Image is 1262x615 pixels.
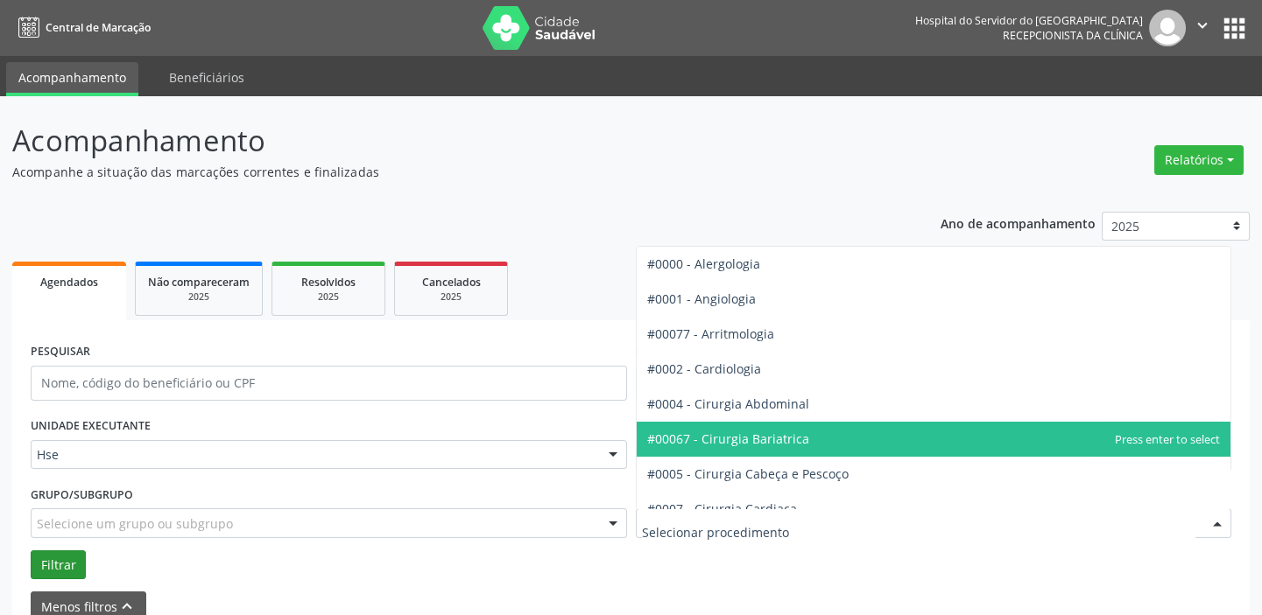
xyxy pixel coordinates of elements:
span: #0007 - Cirurgia Cardiaca [647,500,797,517]
span: Hse [37,446,591,464]
input: Nome, código do beneficiário ou CPF [31,366,627,401]
span: #0004 - Cirurgia Abdominal [647,395,809,412]
span: #00067 - Cirurgia Bariatrica [647,430,809,447]
label: UNIDADE EXECUTANTE [31,413,151,440]
p: Acompanhamento [12,119,878,163]
a: Acompanhamento [6,62,138,96]
div: 2025 [407,290,495,304]
i:  [1193,16,1212,35]
button: Filtrar [31,550,86,580]
span: #0002 - Cardiologia [647,360,761,377]
span: Resolvidos [301,275,356,290]
img: img [1149,10,1186,46]
input: Selecionar procedimento [642,514,1196,549]
span: Recepcionista da clínica [1003,28,1143,43]
div: 2025 [285,290,372,304]
div: 2025 [148,290,250,304]
span: #0005 - Cirurgia Cabeça e Pescoço [647,465,849,482]
span: Agendados [40,275,98,290]
span: #00077 - Arritmologia [647,325,774,342]
div: Hospital do Servidor do [GEOGRAPHIC_DATA] [915,13,1143,28]
span: Selecione um grupo ou subgrupo [37,514,233,533]
button: Relatórios [1154,145,1244,175]
span: #0000 - Alergologia [647,255,760,272]
p: Acompanhe a situação das marcações correntes e finalizadas [12,163,878,181]
button: apps [1219,13,1250,44]
a: Beneficiários [157,62,257,93]
span: Não compareceram [148,275,250,290]
p: Ano de acompanhamento [941,212,1096,234]
span: Central de Marcação [46,20,151,35]
label: PESQUISAR [31,339,90,366]
label: Grupo/Subgrupo [31,481,133,508]
span: Cancelados [422,275,481,290]
span: #0001 - Angiologia [647,290,756,307]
